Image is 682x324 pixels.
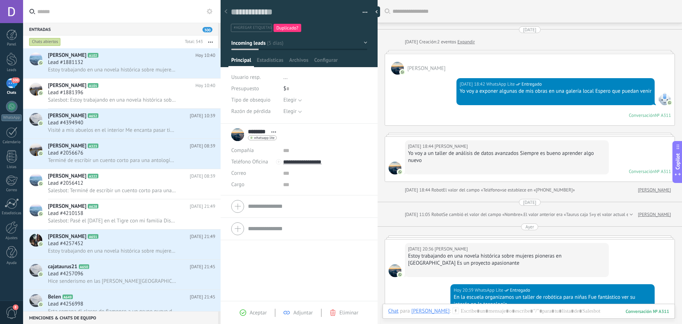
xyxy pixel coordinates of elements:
[283,83,367,94] div: $
[1,140,22,145] div: Calendario
[23,48,221,78] a: avataricon[PERSON_NAME]A102Hoy 10:40Lead #1881132Estoy trabajando en una novela histórica sobre m...
[48,157,176,164] span: Terminé de escribir un cuento corto para una antología Espero que les guste
[408,143,435,150] div: [DATE] 18:44
[48,150,83,157] span: Lead #2056676
[182,38,203,45] div: Total: 543
[48,278,176,285] span: Hice senderismo en las [PERSON_NAME][GEOGRAPHIC_DATA] El paisaje era impresionante
[190,142,215,150] span: [DATE] 08:39
[231,168,246,179] button: Correo
[408,150,606,164] div: Yo voy a un taller de análisis de datos avanzados Siempre es bueno aprender algo nuevo
[289,57,308,67] span: Archivos
[655,112,671,118] div: № A311
[408,245,435,253] div: [DATE] 20:36
[48,127,176,134] span: Visité a mis abuelos en el interior Me encanta pasar tiempo con ellos
[460,81,486,88] div: [DATE] 18:42
[48,203,86,210] span: [PERSON_NAME]
[231,85,259,92] span: Presupuesto
[231,72,278,83] div: Usuario resp.
[1,42,22,47] div: Panel
[1,188,22,193] div: Correo
[405,211,432,218] div: [DATE] 11:05
[626,308,669,314] div: 311
[667,100,672,105] img: com.amocrm.amocrmwa.svg
[190,203,215,210] span: [DATE] 21:49
[231,97,270,103] span: Tipo de obsequio
[525,223,534,230] div: Ayer
[203,36,218,48] button: Más
[231,182,244,187] span: Cargo
[190,263,215,270] span: [DATE] 21:45
[389,264,401,277] span: Giuliana
[79,264,89,269] span: A650
[523,26,536,33] div: [DATE]
[48,233,86,240] span: [PERSON_NAME]
[460,88,651,95] div: Yo voy a exponer algunas de mis obras en una galería local Espero que puedan venir
[48,52,86,59] span: [PERSON_NAME]
[254,136,275,140] span: whatsapp lite
[231,106,278,117] div: Razón de pérdida
[88,174,98,178] span: A322
[23,79,221,108] a: avataricon[PERSON_NAME]A101Hoy 10:40Lead #1881396Salesbot: Estoy trabajando en una novela históri...
[340,309,358,316] span: Eliminar
[48,142,86,150] span: [PERSON_NAME]
[674,153,681,170] span: Copilot
[231,74,261,81] span: Usuario resp.
[38,211,43,216] img: icon
[23,229,221,259] a: avataricon[PERSON_NAME]A651[DATE] 21:49Lead #4257452Estoy trabajando en una novela histórica sobr...
[283,108,297,115] span: Elegir
[655,168,671,174] div: № A311
[13,304,18,310] span: 8
[48,97,176,103] span: Salesbot: Estoy trabajando en una novela histórica sobre mujeres pioneras en [GEOGRAPHIC_DATA] Es...
[48,82,86,89] span: [PERSON_NAME]
[48,293,61,301] span: Belen
[293,309,313,316] span: Adjuntar
[231,57,251,67] span: Principal
[88,234,98,239] span: A651
[400,70,405,75] img: com.amocrm.amocrmwa.svg
[48,112,86,119] span: [PERSON_NAME]
[48,173,86,180] span: [PERSON_NAME]
[486,81,515,88] span: WhatsApp Lite
[190,112,215,119] span: [DATE] 10:39
[23,23,218,36] div: Entradas
[38,272,43,277] img: icon
[11,77,20,83] span: 300
[231,170,246,177] span: Correo
[405,38,419,45] div: [DATE]
[443,211,524,218] span: Se cambió el valor del campo «Nombre».
[88,83,98,88] span: A101
[458,38,475,45] a: Expandir
[195,82,215,89] span: Hoy 10:40
[391,62,404,75] span: Giuliana
[502,187,575,194] span: se establece en «[PHONE_NUMBER]»
[231,94,278,106] div: Tipo de obsequio
[521,81,542,88] span: Entregado
[1,261,22,265] div: Ayuda
[38,91,43,96] img: icon
[231,83,278,94] div: Presupuesto
[48,308,176,315] span: Esta semana di clases de flamenco a un grupo nuevo de alumnas La [PERSON_NAME] es contagiosa
[283,94,302,106] button: Elegir
[450,308,451,315] span: :
[257,57,283,67] span: Estadísticas
[63,295,73,299] span: A649
[435,245,468,253] span: Giuliana
[443,187,502,194] span: El valor del campo «Teléfono»
[29,38,61,46] div: Chats abiertos
[23,199,221,229] a: avataricon[PERSON_NAME]A628[DATE] 21:49Lead #4210158Salesbot: Pasé el [DATE] en el Tigre con mi f...
[88,113,98,118] span: A652
[190,173,215,180] span: [DATE] 08:39
[524,211,594,218] span: El valor anterior era «Taurus caja 5»
[23,311,218,324] div: Menciones & Chats de equipo
[48,187,176,194] span: Salesbot: Terminé de escribir un cuento corto para una antología Espero que les guste
[594,211,670,218] span: y el valor actual es «[PERSON_NAME]»
[48,89,83,96] span: Lead #1881396
[408,253,606,267] div: Estoy trabajando en una novela histórica sobre mujeres pioneras en [GEOGRAPHIC_DATA] Es un proyec...
[88,144,98,148] span: A323
[283,74,288,81] span: ...
[1,211,22,216] div: Estadísticas
[405,38,475,45] div: Creación:
[629,168,655,174] div: Conversación
[23,109,221,139] a: avataricon[PERSON_NAME]A652[DATE] 10:39Lead #4394940Visité a mis abuelos en el interior Me encant...
[373,6,380,17] div: Ocultar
